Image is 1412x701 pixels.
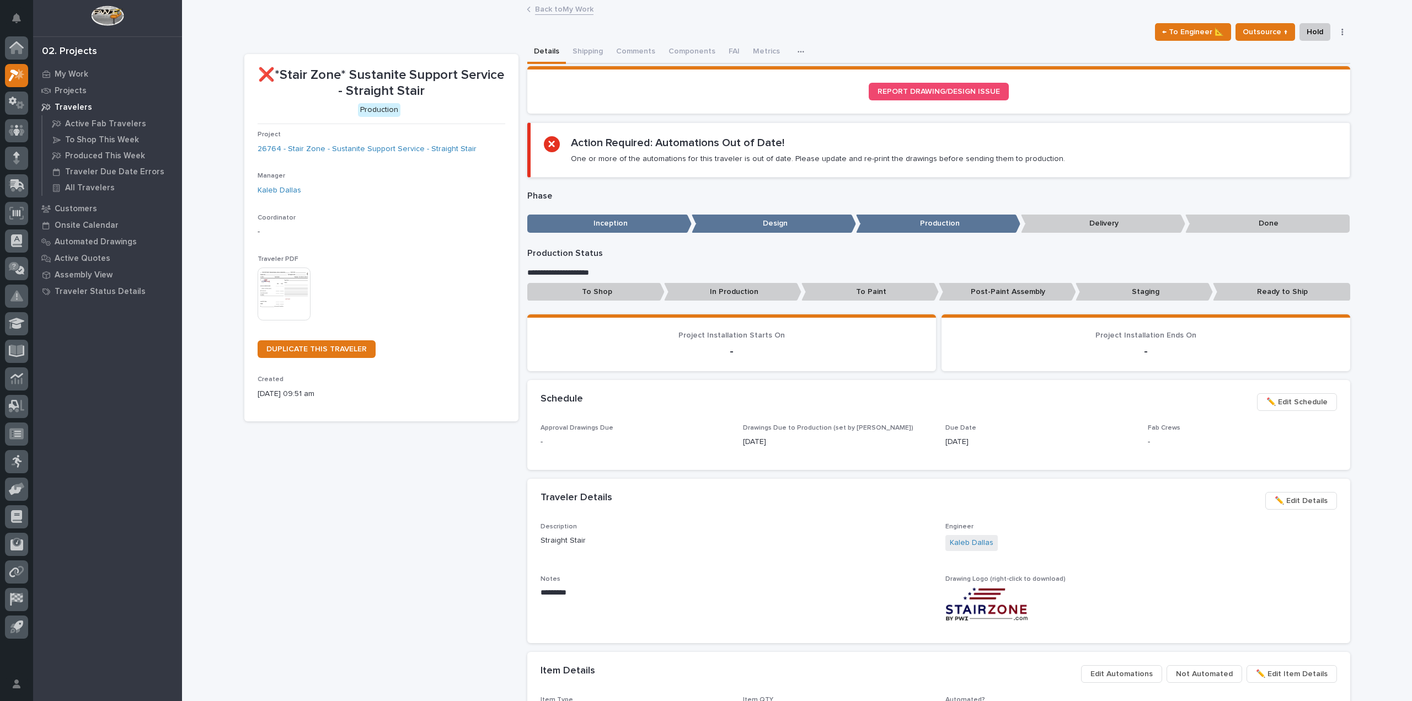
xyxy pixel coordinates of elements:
[42,164,182,179] a: Traveler Due Date Errors
[945,523,974,530] span: Engineer
[541,665,595,677] h2: Item Details
[1307,25,1323,39] span: Hold
[541,492,612,504] h2: Traveler Details
[258,185,301,196] a: Kaleb Dallas
[65,119,146,129] p: Active Fab Travelers
[527,283,665,301] p: To Shop
[527,215,692,233] p: Inception
[55,237,137,247] p: Automated Drawings
[945,587,1028,621] img: 4d40tlRomxk1f5vhfN7dtNAYPJf8FqWTvRXdqRacFYQ
[945,576,1066,582] span: Drawing Logo (right-click to download)
[65,151,145,161] p: Produced This Week
[55,221,119,231] p: Onsite Calendar
[746,41,787,64] button: Metrics
[258,226,505,238] p: -
[535,2,593,15] a: Back toMy Work
[692,215,856,233] p: Design
[33,66,182,82] a: My Work
[55,254,110,264] p: Active Quotes
[1176,667,1233,681] span: Not Automated
[571,136,784,149] h2: Action Required: Automations Out of Date!
[1095,331,1196,339] span: Project Installation Ends On
[566,41,609,64] button: Shipping
[541,535,932,547] p: Straight Stair
[65,183,115,193] p: All Travelers
[358,103,400,117] div: Production
[1090,667,1153,681] span: Edit Automations
[678,331,785,339] span: Project Installation Starts On
[65,135,139,145] p: To Shop This Week
[33,200,182,217] a: Customers
[1148,436,1337,448] p: -
[662,41,722,64] button: Components
[609,41,662,64] button: Comments
[541,393,583,405] h2: Schedule
[33,233,182,250] a: Automated Drawings
[856,215,1020,233] p: Production
[541,523,577,530] span: Description
[722,41,746,64] button: FAI
[258,67,505,99] p: ❌*Stair Zone* Sustanite Support Service - Straight Stair
[1265,492,1337,510] button: ✏️ Edit Details
[801,283,939,301] p: To Paint
[33,217,182,233] a: Onsite Calendar
[42,132,182,147] a: To Shop This Week
[55,287,146,297] p: Traveler Status Details
[42,116,182,131] a: Active Fab Travelers
[33,266,182,283] a: Assembly View
[258,173,285,179] span: Manager
[266,345,367,353] span: DUPLICATE THIS TRAVELER
[1275,494,1328,507] span: ✏️ Edit Details
[1185,215,1350,233] p: Done
[1257,393,1337,411] button: ✏️ Edit Schedule
[541,436,730,448] p: -
[55,270,113,280] p: Assembly View
[869,83,1009,100] a: REPORT DRAWING/DESIGN ISSUE
[945,436,1135,448] p: [DATE]
[258,215,296,221] span: Coordinator
[1213,283,1350,301] p: Ready to Ship
[1076,283,1213,301] p: Staging
[33,283,182,299] a: Traveler Status Details
[42,180,182,195] a: All Travelers
[55,69,88,79] p: My Work
[1162,25,1224,39] span: ← To Engineer 📐
[955,345,1337,358] p: -
[950,537,993,549] a: Kaleb Dallas
[541,425,613,431] span: Approval Drawings Due
[1243,25,1288,39] span: Outsource ↑
[258,340,376,358] a: DUPLICATE THIS TRAVELER
[55,204,97,214] p: Customers
[945,425,976,431] span: Due Date
[258,376,284,383] span: Created
[1299,23,1330,41] button: Hold
[258,143,477,155] a: 26764 - Stair Zone - Sustanite Support Service - Straight Stair
[1167,665,1242,683] button: Not Automated
[527,191,1350,201] p: Phase
[743,425,913,431] span: Drawings Due to Production (set by [PERSON_NAME])
[541,345,923,358] p: -
[1256,667,1328,681] span: ✏️ Edit Item Details
[527,41,566,64] button: Details
[91,6,124,26] img: Workspace Logo
[258,131,281,138] span: Project
[571,154,1065,164] p: One or more of the automations for this traveler is out of date. Please update and re-print the d...
[1081,665,1162,683] button: Edit Automations
[33,250,182,266] a: Active Quotes
[1148,425,1180,431] span: Fab Crews
[1266,395,1328,409] span: ✏️ Edit Schedule
[541,576,560,582] span: Notes
[743,436,932,448] p: [DATE]
[878,88,1000,95] span: REPORT DRAWING/DESIGN ISSUE
[65,167,164,177] p: Traveler Due Date Errors
[5,7,28,30] button: Notifications
[55,103,92,113] p: Travelers
[527,248,1350,259] p: Production Status
[42,46,97,58] div: 02. Projects
[258,388,505,400] p: [DATE] 09:51 am
[1235,23,1295,41] button: Outsource ↑
[664,283,801,301] p: In Production
[1155,23,1231,41] button: ← To Engineer 📐
[1247,665,1337,683] button: ✏️ Edit Item Details
[939,283,1076,301] p: Post-Paint Assembly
